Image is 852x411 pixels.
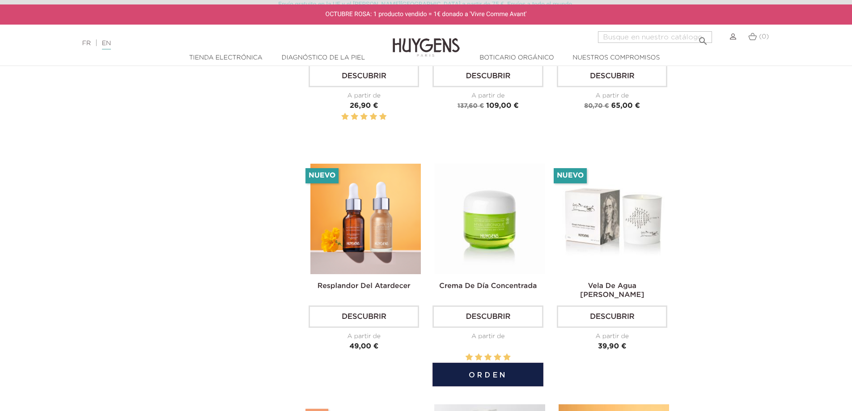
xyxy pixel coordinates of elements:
font: Descubrir [590,72,635,80]
font: 80,70 € [584,103,609,109]
img: Resplandor del atardecer [310,164,421,274]
font: A partir de [595,93,628,99]
label: 2 [351,111,358,123]
font: Descubrir [466,313,510,321]
a: Descubrir [309,65,419,87]
a: Crema de día concentrada [439,283,537,290]
a: Descubrir [432,305,543,328]
font: A partir de [595,333,628,339]
font: A partir de [471,93,504,99]
font: 109,00 € [486,102,519,110]
label: 5 [503,352,510,363]
font: EN [102,40,111,47]
font: Nuestros compromisos [572,55,660,61]
a: Nuestros compromisos [568,53,664,63]
font: A partir de [348,93,381,99]
font: Envío gratuito en la UE y el [PERSON_NAME][GEOGRAPHIC_DATA] a partir de 75 €. Envíos a todo el mu... [278,1,574,8]
font: Diagnóstico de la piel [282,55,365,61]
label: 2 [475,352,482,363]
a: Boticario orgánico [472,53,562,63]
font: 49,00 € [349,343,378,350]
font: Tienda electrónica [189,55,263,61]
button: Orden [432,363,543,386]
a: Resplandor del atardecer [318,283,411,290]
a: FR [82,40,91,47]
font: A partir de [348,333,381,339]
a: Diagnóstico de la piel [277,53,370,63]
a: Descubrir [557,305,667,328]
font: 26,90 € [350,102,378,110]
font: (0) [759,34,769,40]
a: Descubrir [432,65,543,87]
a: Vela de agua [PERSON_NAME] [580,283,644,299]
font: Descubrir [590,313,635,321]
label: 3 [360,111,368,123]
input: Buscar [598,31,712,43]
a: EN [102,40,111,50]
font: Boticario orgánico [479,55,554,61]
img: Vela de agua de ángel [559,164,669,274]
font: 65,00 € [611,102,640,110]
font: Descubrir [342,72,386,80]
label: 4 [370,111,377,123]
label: 4 [494,352,501,363]
font: | [95,40,97,47]
label: 1 [466,352,473,363]
a: Descubrir [557,65,667,87]
label: 3 [484,352,492,363]
font: 39,90 € [598,343,626,350]
font: Descubrir [342,313,386,321]
font: A partir de [471,333,504,339]
font: Descubrir [466,72,510,80]
font: OCTUBRE ROSA: 1 producto vendido = 1€ donado a 'Vivre Comme Avant' [326,11,527,18]
button:  [695,29,711,41]
img: Huygens [393,24,460,58]
font: 137,60 € [458,103,484,109]
font: Nuevo [309,172,335,179]
font: Nuevo [557,172,584,179]
font:  [698,36,708,47]
label: 1 [341,111,348,123]
a: Descubrir [309,305,419,328]
a: Tienda electrónica [181,53,271,63]
label: 5 [379,111,386,123]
